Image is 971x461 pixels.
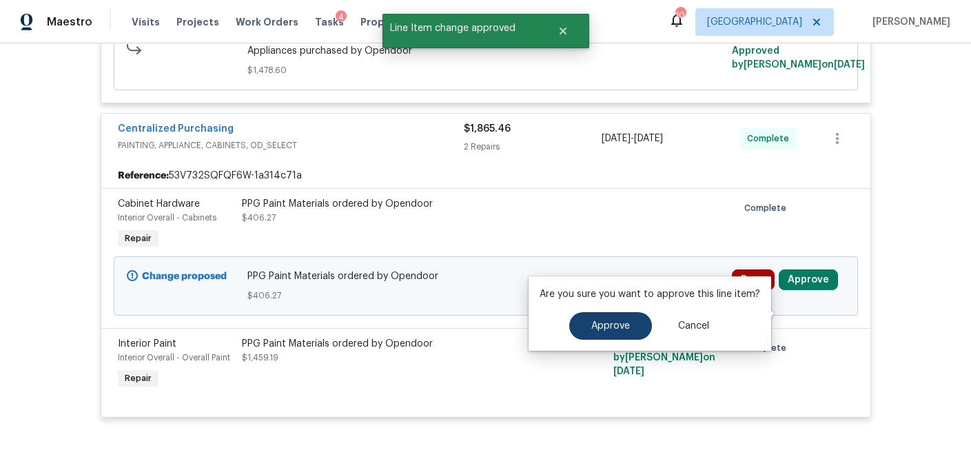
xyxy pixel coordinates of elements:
[779,269,838,290] button: Approve
[118,139,464,152] span: PAINTING, APPLIANCE, CABINETS, OD_SELECT
[540,287,760,301] p: Are you sure you want to approve this line item?
[732,46,865,70] span: Approved by [PERSON_NAME] on
[747,132,795,145] span: Complete
[247,44,724,58] span: Appliances purchased by Opendoor
[118,124,234,134] a: Centralized Purchasing
[247,289,724,303] span: $406.27
[119,232,157,245] span: Repair
[834,60,865,70] span: [DATE]
[176,15,219,29] span: Projects
[464,124,511,134] span: $1,865.46
[247,269,724,283] span: PPG Paint Materials ordered by Opendoor
[242,197,544,211] div: PPG Paint Materials ordered by Opendoor
[236,15,298,29] span: Work Orders
[678,321,709,331] span: Cancel
[118,169,169,183] b: Reference:
[867,15,950,29] span: [PERSON_NAME]
[744,201,792,215] span: Complete
[118,214,216,222] span: Interior Overall - Cabinets
[242,354,278,362] span: $1,459.19
[315,17,344,27] span: Tasks
[602,132,663,145] span: -
[634,134,663,143] span: [DATE]
[464,140,602,154] div: 2 Repairs
[118,199,200,209] span: Cabinet Hardware
[656,312,731,340] button: Cancel
[569,312,652,340] button: Approve
[707,15,802,29] span: [GEOGRAPHIC_DATA]
[242,337,544,351] div: PPG Paint Materials ordered by Opendoor
[613,367,644,376] span: [DATE]
[382,14,540,43] span: Line Item change approved
[675,8,685,22] div: 104
[101,163,870,188] div: 53V732SQFQF6W-1a314c71a
[613,339,715,376] span: Approved by [PERSON_NAME] on
[118,354,230,362] span: Interior Overall - Overall Paint
[591,321,630,331] span: Approve
[119,371,157,385] span: Repair
[360,15,414,29] span: Properties
[602,134,631,143] span: [DATE]
[336,10,347,24] div: 4
[132,15,160,29] span: Visits
[47,15,92,29] span: Maestro
[540,17,586,45] button: Close
[118,339,176,349] span: Interior Paint
[732,269,775,290] button: Deny
[242,214,276,222] span: $406.27
[247,63,724,77] span: $1,478.60
[142,272,227,281] b: Change proposed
